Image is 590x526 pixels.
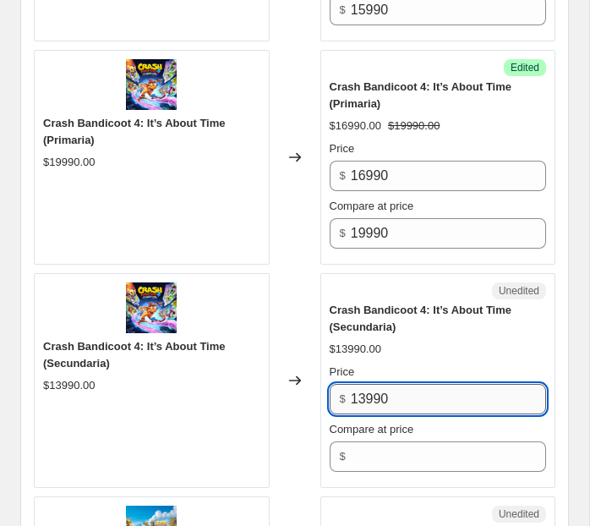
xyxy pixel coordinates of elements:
span: Crash Bandicoot 4: It’s About Time (Primaria) [330,80,511,110]
div: $19990.00 [43,154,95,171]
span: Crash Bandicoot 4: It’s About Time (Secundaria) [330,304,511,333]
span: Edited [511,61,539,74]
img: psoOkDbYuMdr1RsJo6TpU6bg_1_80x.webp [126,59,177,110]
span: Unedited [499,507,539,521]
span: $ [340,450,346,463]
span: Price [330,142,355,155]
span: $ [340,227,346,239]
img: psoOkDbYuMdr1RsJo6TpU6bg_1_80x.webp [126,282,177,333]
span: Compare at price [330,200,414,212]
span: Crash Bandicoot 4: It’s About Time (Secundaria) [43,340,225,370]
span: $ [340,392,346,405]
span: Crash Bandicoot 4: It’s About Time (Primaria) [43,117,225,146]
strike: $19990.00 [388,118,440,134]
span: Unedited [499,284,539,298]
div: $13990.00 [330,341,381,358]
span: Compare at price [330,423,414,436]
div: $13990.00 [43,377,95,394]
span: Price [330,365,355,378]
div: $16990.00 [330,118,381,134]
span: $ [340,3,346,16]
span: $ [340,169,346,182]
